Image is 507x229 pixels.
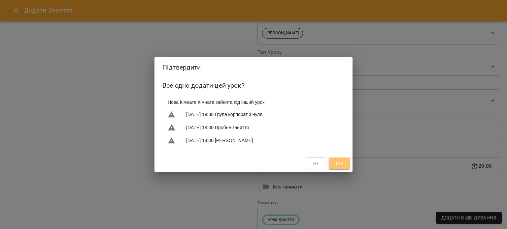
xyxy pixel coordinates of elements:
button: Так [329,157,350,169]
li: [DATE] 18:00 Пробне заняття [162,121,345,134]
h6: Все одно додати цей урок? [162,80,345,91]
li: [DATE] 18:00 [PERSON_NAME] [162,134,345,147]
button: Ні [305,157,326,169]
li: Нова Кімната : Кімната зайнята під інший урок [162,96,345,108]
li: [DATE] 19:30 Група корпорат з нуля [162,108,345,121]
h2: Підтвердити [162,62,345,72]
span: Так [335,159,344,167]
span: Ні [313,159,318,167]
